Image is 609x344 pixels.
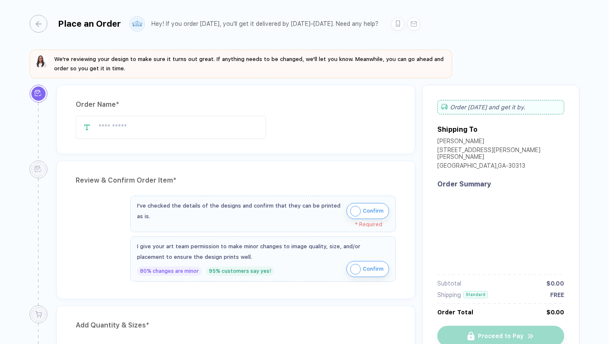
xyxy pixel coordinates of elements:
img: icon [350,206,361,216]
div: Order Name [76,98,396,111]
img: sophie [35,55,48,68]
div: FREE [550,291,564,298]
span: Confirm [363,262,384,276]
div: $0.00 [546,309,564,316]
div: [GEOGRAPHIC_DATA] , GA - 30313 [437,162,564,171]
div: * Required [137,222,382,227]
div: Hey! If you order [DATE], you'll get it delivered by [DATE]–[DATE]. Need any help? [151,20,379,28]
button: iconConfirm [346,203,389,219]
button: iconConfirm [346,261,389,277]
div: 95% customers say yes! [206,266,274,276]
div: [STREET_ADDRESS][PERSON_NAME][PERSON_NAME] [437,147,564,162]
div: I give your art team permission to make minor changes to image quality, size, and/or placement to... [137,241,389,262]
span: We're reviewing your design to make sure it turns out great. If anything needs to be changed, we'... [54,56,444,72]
button: We're reviewing your design to make sure it turns out great. If anything needs to be changed, we'... [35,55,447,73]
img: user profile [130,17,145,31]
img: icon [350,264,361,275]
div: Shipping To [437,125,477,133]
div: Shipping [437,291,461,298]
div: Order [DATE] and get it by . [437,100,564,114]
div: 80% changes are minor [137,266,202,276]
div: I've checked the details of the designs and confirm that they can be printed as is. [137,200,342,222]
div: Standard [464,291,488,298]
div: Order Summary [437,180,564,188]
span: Confirm [363,204,384,218]
div: Order Total [437,309,473,316]
div: $0.00 [546,280,564,287]
div: Place an Order [58,19,121,29]
div: Review & Confirm Order Item [76,174,396,187]
div: Subtotal [437,280,461,287]
div: Add Quantity & Sizes [76,319,396,332]
div: [PERSON_NAME] [437,138,564,147]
